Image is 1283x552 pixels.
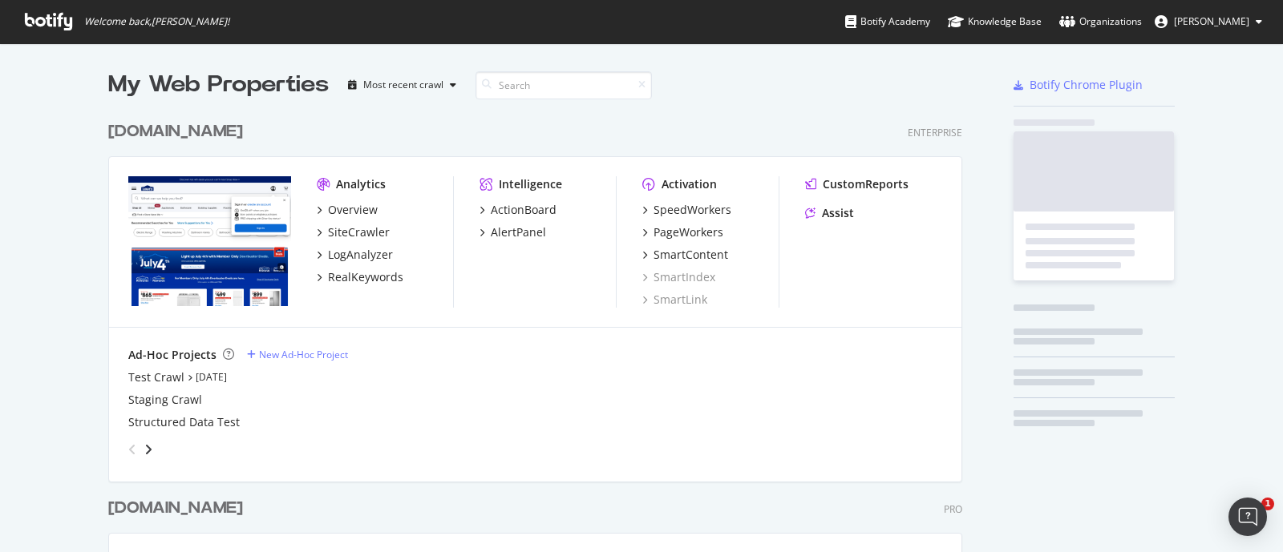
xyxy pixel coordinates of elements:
[328,224,390,240] div: SiteCrawler
[642,292,707,308] a: SmartLink
[328,202,378,218] div: Overview
[259,348,348,361] div: New Ad-Hoc Project
[108,69,329,101] div: My Web Properties
[108,120,249,143] a: [DOMAIN_NAME]
[944,502,962,516] div: Pro
[247,348,348,361] a: New Ad-Hoc Project
[662,176,717,192] div: Activation
[642,224,723,240] a: PageWorkers
[108,497,249,520] a: [DOMAIN_NAME]
[823,176,909,192] div: CustomReports
[1142,9,1275,34] button: [PERSON_NAME]
[328,247,393,263] div: LogAnalyzer
[654,224,723,240] div: PageWorkers
[363,80,443,90] div: Most recent crawl
[317,247,393,263] a: LogAnalyzer
[1030,77,1143,93] div: Botify Chrome Plugin
[317,224,390,240] a: SiteCrawler
[122,437,143,462] div: angle-left
[128,414,240,430] a: Structured Data Test
[84,15,229,28] span: Welcome back, [PERSON_NAME] !
[480,202,557,218] a: ActionBoard
[342,72,463,98] button: Most recent crawl
[642,269,715,285] a: SmartIndex
[476,71,652,99] input: Search
[336,176,386,192] div: Analytics
[845,14,930,30] div: Botify Academy
[805,205,854,221] a: Assist
[480,224,546,240] a: AlertPanel
[1228,498,1267,536] div: Open Intercom Messenger
[642,247,728,263] a: SmartContent
[128,392,202,408] a: Staging Crawl
[128,347,217,363] div: Ad-Hoc Projects
[108,497,243,520] div: [DOMAIN_NAME]
[654,202,731,218] div: SpeedWorkers
[491,224,546,240] div: AlertPanel
[1261,498,1274,510] span: 1
[108,120,243,143] div: [DOMAIN_NAME]
[328,269,403,285] div: RealKeywords
[1014,77,1143,93] a: Botify Chrome Plugin
[908,126,962,139] div: Enterprise
[491,202,557,218] div: ActionBoard
[1059,14,1142,30] div: Organizations
[822,205,854,221] div: Assist
[317,269,403,285] a: RealKeywords
[499,176,562,192] div: Intelligence
[196,370,227,384] a: [DATE]
[317,202,378,218] a: Overview
[1174,14,1249,28] span: Sulagna Chakraborty
[128,369,184,385] a: Test Crawl
[642,202,731,218] a: SpeedWorkers
[654,247,728,263] div: SmartContent
[143,441,154,457] div: angle-right
[948,14,1042,30] div: Knowledge Base
[805,176,909,192] a: CustomReports
[128,176,291,306] img: www.lowes.com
